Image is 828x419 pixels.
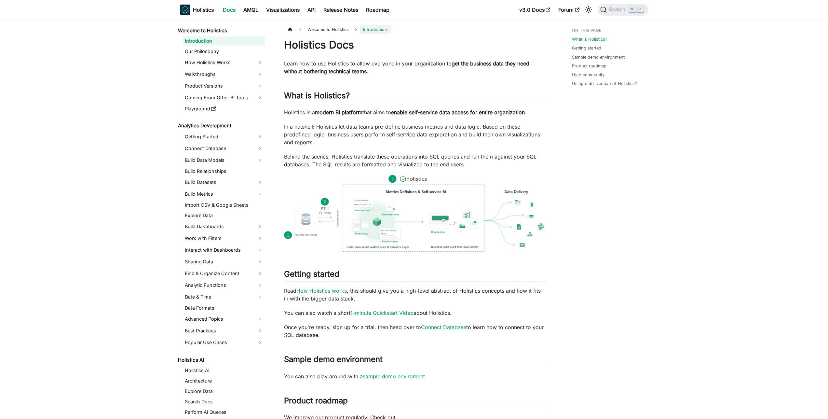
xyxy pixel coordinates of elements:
[183,177,265,188] a: Build Datasets
[180,5,214,15] a: HolisticsHolistics
[173,20,271,419] nav: Docs sidebar
[183,268,265,279] a: Find & Organize Content
[183,303,265,313] a: Data Formats
[284,108,546,116] p: Holistics is a that aims to .
[183,233,265,244] a: Work with Filters
[183,314,265,324] a: Advanced Topics
[284,396,546,408] h2: Product roadmap
[183,408,265,417] a: Perform AI Queries
[284,123,546,146] p: In a nutshell: Holistics let data teams pre-define business metrics and data logic. Based on thes...
[319,5,362,15] a: Release Notes
[284,38,546,51] h1: Holistics Docs
[284,25,296,34] a: Home page
[262,5,304,15] a: Visualizations
[183,337,265,348] a: Popular Use Cases
[284,372,546,380] p: You can also play around with a .
[284,287,546,302] p: Read , this should give you a high-level abstract of Holistics concepts and how it fits in with t...
[284,323,546,339] p: Once you're ready, sign up for a trial, then head over to to learn how to connect to your SQL dat...
[219,5,239,15] a: Docs
[176,26,265,35] a: Welcome to Holistics
[583,5,594,15] button: Switch between dark and light mode (currently light mode)
[183,292,265,302] a: Date & Time
[572,36,607,42] a: What is Holistics?
[284,309,546,317] p: You can also watch a short about Holistics.
[183,81,265,91] a: Product Versions
[607,7,629,13] span: Search
[284,153,546,168] p: Behind the scenes, Holistics translate these operations into SQL queries and run them against you...
[183,211,265,220] a: Explore Data
[360,25,390,34] span: Introduction
[350,310,414,316] a: 1-minute Quickstart Video
[183,201,265,210] a: Import CSV & Google Sheets
[183,245,265,255] a: Interact with Dashboards
[572,80,637,87] a: Using older version of Holistics?
[183,143,265,154] a: Connect Database
[284,355,546,367] h2: Sample demo environment
[315,109,362,116] strong: modern BI platform
[391,109,525,116] strong: enable self-service data access for entire organization
[362,5,393,15] a: Roadmap
[183,257,265,267] a: Sharing Data
[637,7,644,12] kbd: K
[572,63,606,69] a: Product roadmap
[183,397,265,406] a: Search Docs
[284,269,546,282] h2: Getting started
[304,25,352,34] span: Welcome to Holistics
[572,72,604,78] a: User community
[183,189,265,199] a: Build Metrics
[183,326,265,336] a: Best Practices
[363,373,425,380] a: sample demo enviroment
[183,47,265,56] a: Our Philosophy
[304,5,319,15] a: API
[183,280,265,290] a: Analytic Functions
[176,121,265,130] a: Analytics Development
[572,45,601,51] a: Getting started
[183,167,265,176] a: Build Relationships
[183,104,265,113] a: Playground
[180,5,190,15] img: Holistics
[183,155,265,165] a: Build Data Models
[554,5,583,15] a: Forum
[183,221,265,232] a: Build Dashboards
[183,387,265,396] a: Explore Data
[296,287,347,294] a: How Holistics works
[183,376,265,385] a: Architecture
[284,25,546,34] nav: Breadcrumbs
[598,4,648,16] button: Search (Ctrl+K)
[572,54,625,60] a: Sample demo environment
[515,5,554,15] a: v3.0 Docs
[183,57,265,68] a: How Holistics Works
[284,175,546,252] img: How Holistics fits in your Data Stack
[183,132,265,142] a: Getting Started
[239,5,262,15] a: AMQL
[284,60,546,75] p: Learn how to use Holistics to allow everyone in your organization to .
[183,69,265,79] a: Walkthroughs
[284,91,546,103] h2: What is Holistics?
[176,356,265,365] a: Holistics AI
[193,6,214,14] b: Holistics
[421,324,466,330] a: Connect Database
[183,92,265,103] a: Coming From Other BI Tools
[183,366,265,375] a: Holistics AI
[183,36,265,46] a: Introduction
